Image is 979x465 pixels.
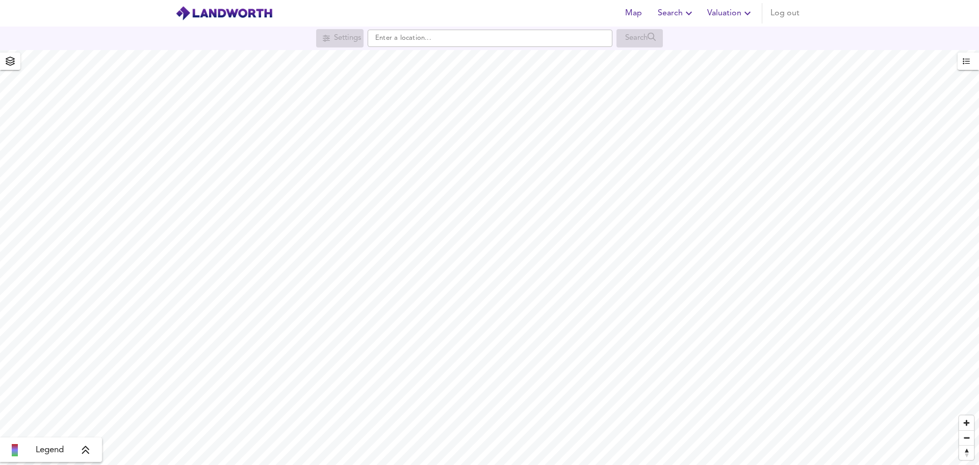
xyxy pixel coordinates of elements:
button: Log out [766,3,804,23]
div: Search for a location first or explore the map [316,29,364,47]
button: Zoom out [959,430,974,445]
span: Legend [36,444,64,456]
button: Valuation [703,3,758,23]
span: Valuation [707,6,754,20]
button: Zoom in [959,415,974,430]
button: Search [654,3,699,23]
img: logo [175,6,273,21]
input: Enter a location... [368,30,612,47]
button: Reset bearing to north [959,445,974,460]
span: Log out [770,6,800,20]
span: Map [621,6,646,20]
span: Zoom out [959,431,974,445]
button: Map [617,3,650,23]
div: Search for a location first or explore the map [616,29,663,47]
span: Search [658,6,695,20]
